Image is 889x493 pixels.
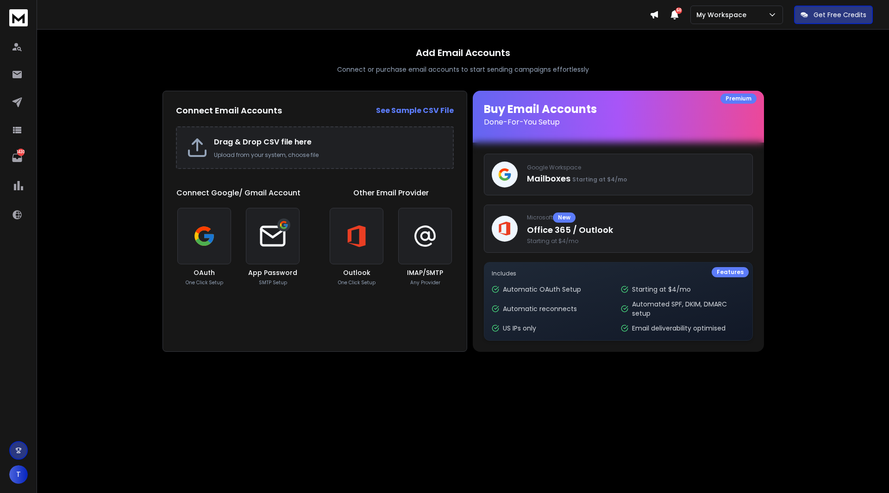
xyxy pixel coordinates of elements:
[407,268,443,277] h3: IMAP/SMTP
[214,137,444,148] h2: Drag & Drop CSV file here
[337,65,589,74] p: Connect or purchase email accounts to start sending campaigns effortlessly
[527,237,745,245] span: Starting at $4/mo
[814,10,866,19] p: Get Free Credits
[9,465,28,484] button: T
[9,9,28,26] img: logo
[720,94,757,104] div: Premium
[353,187,429,199] h1: Other Email Provider
[632,324,726,333] p: Email deliverability optimised
[194,268,215,277] h3: OAuth
[176,104,282,117] h2: Connect Email Accounts
[503,285,581,294] p: Automatic OAuth Setup
[794,6,873,24] button: Get Free Credits
[527,164,745,171] p: Google Workspace
[176,187,301,199] h1: Connect Google/ Gmail Account
[503,324,536,333] p: US IPs only
[632,285,691,294] p: Starting at $4/mo
[376,105,454,116] a: See Sample CSV File
[527,172,745,185] p: Mailboxes
[410,279,440,286] p: Any Provider
[416,46,510,59] h1: Add Email Accounts
[676,7,682,14] span: 50
[632,300,745,318] p: Automated SPF, DKIM, DMARC setup
[484,117,753,128] p: Done-For-You Setup
[484,102,753,128] h1: Buy Email Accounts
[572,175,627,183] span: Starting at $4/mo
[8,149,26,167] a: 1430
[214,151,444,159] p: Upload from your system, choose file
[248,268,297,277] h3: App Password
[527,224,745,237] p: Office 365 / Outlook
[186,279,223,286] p: One Click Setup
[343,268,370,277] h3: Outlook
[17,149,25,156] p: 1430
[338,279,376,286] p: One Click Setup
[696,10,750,19] p: My Workspace
[503,304,577,313] p: Automatic reconnects
[492,270,745,277] p: Includes
[553,212,576,223] div: New
[527,212,745,223] p: Microsoft
[259,279,287,286] p: SMTP Setup
[712,267,749,277] div: Features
